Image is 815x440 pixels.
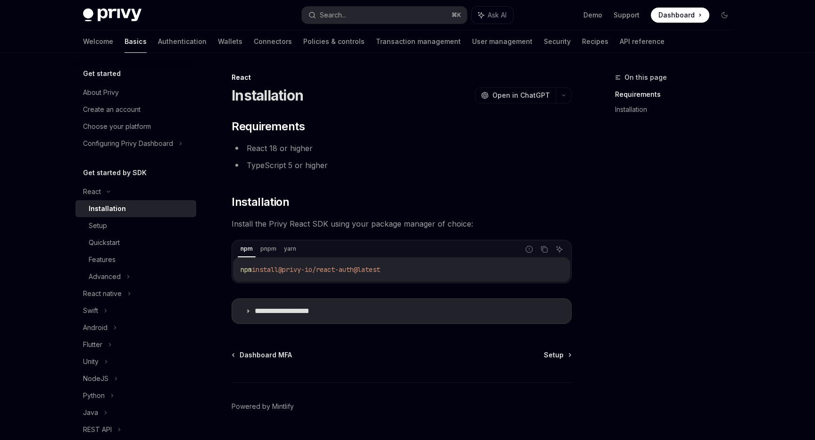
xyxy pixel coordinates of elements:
[232,119,305,134] span: Requirements
[83,87,119,98] div: About Privy
[83,8,141,22] img: dark logo
[544,350,564,360] span: Setup
[83,356,99,367] div: Unity
[83,322,108,333] div: Android
[83,407,98,418] div: Java
[303,30,365,53] a: Policies & controls
[615,87,740,102] a: Requirements
[492,91,550,100] span: Open in ChatGPT
[241,265,252,274] span: npm
[624,72,667,83] span: On this page
[125,30,147,53] a: Basics
[158,30,207,53] a: Authentication
[83,30,113,53] a: Welcome
[232,402,294,411] a: Powered by Mintlify
[75,200,196,217] a: Installation
[582,30,608,53] a: Recipes
[252,265,278,274] span: install
[544,30,571,53] a: Security
[614,10,640,20] a: Support
[89,203,126,214] div: Installation
[83,288,122,299] div: React native
[75,118,196,135] a: Choose your platform
[451,11,461,19] span: ⌘ K
[258,243,279,254] div: pnpm
[238,243,256,254] div: npm
[83,167,147,178] h5: Get started by SDK
[717,8,732,23] button: Toggle dark mode
[544,350,571,360] a: Setup
[302,7,467,24] button: Search...⌘K
[83,373,108,384] div: NodeJS
[83,390,105,401] div: Python
[651,8,709,23] a: Dashboard
[620,30,665,53] a: API reference
[472,30,532,53] a: User management
[83,104,141,115] div: Create an account
[233,350,292,360] a: Dashboard MFA
[218,30,242,53] a: Wallets
[75,84,196,101] a: About Privy
[83,68,121,79] h5: Get started
[89,237,120,248] div: Quickstart
[232,159,572,172] li: TypeScript 5 or higher
[83,138,173,149] div: Configuring Privy Dashboard
[232,217,572,230] span: Install the Privy React SDK using your package manager of choice:
[232,142,572,155] li: React 18 or higher
[83,186,101,197] div: React
[240,350,292,360] span: Dashboard MFA
[83,339,102,350] div: Flutter
[538,243,550,255] button: Copy the contents from the code block
[89,220,107,231] div: Setup
[75,101,196,118] a: Create an account
[232,73,572,82] div: React
[523,243,535,255] button: Report incorrect code
[583,10,602,20] a: Demo
[320,9,346,21] div: Search...
[232,195,289,210] span: Installation
[658,10,695,20] span: Dashboard
[75,234,196,251] a: Quickstart
[83,305,98,316] div: Swift
[553,243,566,255] button: Ask AI
[83,424,112,435] div: REST API
[278,265,380,274] span: @privy-io/react-auth@latest
[75,217,196,234] a: Setup
[472,7,513,24] button: Ask AI
[281,243,299,254] div: yarn
[75,251,196,268] a: Features
[232,87,303,104] h1: Installation
[89,271,121,282] div: Advanced
[254,30,292,53] a: Connectors
[475,87,556,103] button: Open in ChatGPT
[83,121,151,132] div: Choose your platform
[488,10,507,20] span: Ask AI
[376,30,461,53] a: Transaction management
[89,254,116,265] div: Features
[615,102,740,117] a: Installation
